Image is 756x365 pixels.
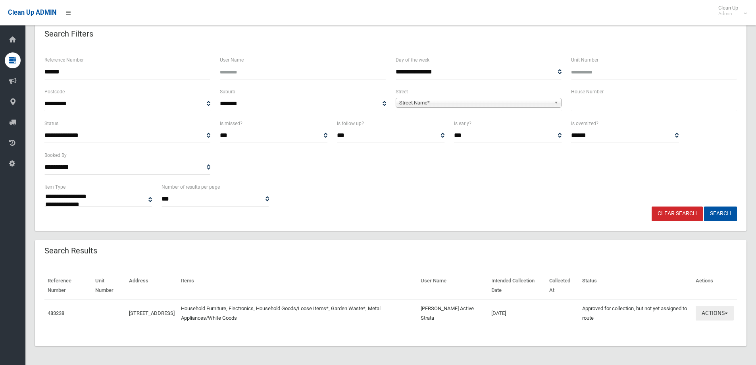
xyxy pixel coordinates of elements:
span: Street Name* [399,98,551,108]
label: Street [396,87,408,96]
label: Postcode [44,87,65,96]
th: Address [126,272,178,299]
span: Clean Up ADMIN [8,9,56,16]
td: Household Furniture, Electronics, Household Goods/Loose Items*, Garden Waste*, Metal Appliances/W... [178,299,417,327]
a: Clear Search [652,207,703,221]
th: Reference Number [44,272,92,299]
th: Collected At [546,272,579,299]
header: Search Filters [35,26,103,42]
th: Intended Collection Date [488,272,546,299]
th: Items [178,272,417,299]
label: Is early? [454,119,471,128]
small: Admin [718,11,738,17]
label: Is oversized? [571,119,598,128]
label: Booked By [44,151,67,160]
th: Status [579,272,693,299]
button: Actions [696,306,734,321]
a: [STREET_ADDRESS] [129,310,175,316]
button: Search [704,207,737,221]
a: 483238 [48,310,64,316]
label: Reference Number [44,56,84,64]
label: Is follow up? [337,119,364,128]
label: Number of results per page [162,183,220,191]
label: House Number [571,87,604,96]
td: [DATE] [488,299,546,327]
th: User Name [417,272,489,299]
label: Suburb [220,87,235,96]
label: User Name [220,56,244,64]
label: Status [44,119,58,128]
header: Search Results [35,243,107,259]
th: Unit Number [92,272,126,299]
label: Unit Number [571,56,598,64]
td: Approved for collection, but not yet assigned to route [579,299,693,327]
th: Actions [693,272,737,299]
label: Item Type [44,183,65,191]
label: Day of the week [396,56,429,64]
span: Clean Up [714,5,746,17]
label: Is missed? [220,119,242,128]
td: [PERSON_NAME] Active Strata [417,299,489,327]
